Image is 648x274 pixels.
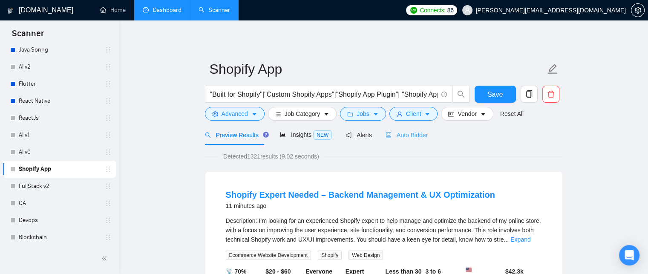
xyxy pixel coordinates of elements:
[262,131,270,138] div: Tooltip anchor
[105,132,112,138] span: holder
[386,132,392,138] span: robot
[447,6,454,15] span: 86
[251,111,257,117] span: caret-down
[199,6,230,14] a: searchScanner
[280,131,332,138] span: Insights
[410,7,417,14] img: upwork-logo.png
[346,132,372,138] span: Alerts
[205,132,266,138] span: Preview Results
[631,7,644,14] span: setting
[210,89,438,100] input: Search Freelance Jobs...
[205,107,265,121] button: settingAdvancedcaret-down
[19,127,100,144] a: AI v1
[105,234,112,241] span: holder
[542,86,559,103] button: delete
[19,161,100,178] a: Shopify App
[406,109,421,118] span: Client
[466,267,472,273] img: 🇺🇸
[386,132,428,138] span: Auto Bidder
[504,236,509,243] span: ...
[348,251,383,260] span: Web Design
[226,216,542,244] div: Description: I’m looking for an experienced Shopify expert to help manage and optimize the backen...
[389,107,438,121] button: userClientcaret-down
[19,110,100,127] a: ReactJs
[19,75,100,92] a: Flutter
[19,178,100,195] a: FullStack v2
[487,89,503,100] span: Save
[105,183,112,190] span: holder
[268,107,337,121] button: barsJob Categorycaret-down
[464,7,470,13] span: user
[226,190,495,199] a: Shopify Expert Needed – Backend Management & UX Optimization
[441,92,447,97] span: info-circle
[7,4,13,17] img: logo
[226,201,495,211] div: 11 minutes ago
[357,109,369,118] span: Jobs
[19,212,100,229] a: Devops
[143,6,181,14] a: dashboardDashboard
[500,109,524,118] a: Reset All
[420,6,445,15] span: Connects:
[19,229,100,246] a: Blockchain
[543,90,559,98] span: delete
[285,109,320,118] span: Job Category
[217,152,325,161] span: Detected 1321 results (9.02 seconds)
[346,132,351,138] span: notification
[458,109,476,118] span: Vendor
[347,111,353,117] span: folder
[105,200,112,207] span: holder
[100,6,126,14] a: homeHome
[105,149,112,156] span: holder
[631,7,645,14] a: setting
[521,90,537,98] span: copy
[105,46,112,53] span: holder
[105,217,112,224] span: holder
[19,195,100,212] a: QA
[5,27,51,45] span: Scanner
[105,166,112,173] span: holder
[275,111,281,117] span: bars
[323,111,329,117] span: caret-down
[19,58,100,75] a: AI v2
[19,92,100,110] a: React Native
[480,111,486,117] span: caret-down
[547,63,558,75] span: edit
[212,111,218,117] span: setting
[510,236,530,243] a: Expand
[19,41,100,58] a: Java Spring
[448,111,454,117] span: idcard
[210,58,545,80] input: Scanner name...
[101,254,110,262] span: double-left
[452,86,469,103] button: search
[521,86,538,103] button: copy
[424,111,430,117] span: caret-down
[313,130,332,140] span: NEW
[105,81,112,87] span: holder
[226,251,311,260] span: Ecommerce Website Development
[475,86,516,103] button: Save
[619,245,639,265] div: Open Intercom Messenger
[19,144,100,161] a: AI v0
[441,107,493,121] button: idcardVendorcaret-down
[105,63,112,70] span: holder
[631,3,645,17] button: setting
[105,115,112,121] span: holder
[318,251,342,260] span: Shopify
[453,90,469,98] span: search
[105,98,112,104] span: holder
[340,107,386,121] button: folderJobscaret-down
[280,132,286,138] span: area-chart
[397,111,403,117] span: user
[222,109,248,118] span: Advanced
[373,111,379,117] span: caret-down
[205,132,211,138] span: search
